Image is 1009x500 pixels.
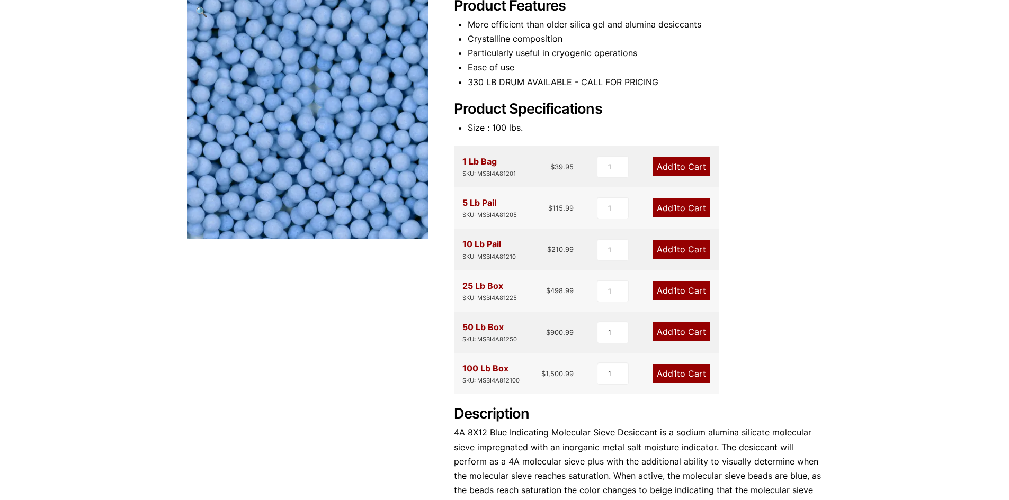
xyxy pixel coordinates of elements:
li: Ease of use [468,60,823,75]
div: 10 Lb Pail [462,237,516,261]
li: Crystalline composition [468,32,823,46]
li: Size : 100 lbs. [468,121,823,135]
span: $ [546,286,550,295]
div: 25 Lb Box [462,279,517,303]
div: SKU: MSBI4A81205 [462,210,517,220]
bdi: 115.99 [548,204,574,212]
a: Add1to Cart [653,157,710,176]
span: $ [547,245,551,253]
bdi: 39.95 [550,162,574,171]
li: 330 LB DRUM AVAILABLE - CALL FOR PRICING [468,75,823,89]
a: Add1to Cart [653,240,710,259]
h2: Product Specifications [454,101,823,118]
span: 1 [673,368,677,379]
span: 1 [673,203,677,213]
a: Add1to Cart [653,198,710,217]
span: 1 [673,244,677,254]
div: SKU: MSBI4A81250 [462,334,517,344]
span: $ [541,369,546,378]
span: 1 [673,161,677,172]
bdi: 900.99 [546,328,574,337]
div: 1 Lb Bag [462,154,516,179]
div: 5 Lb Pail [462,196,517,220]
a: Add1to Cart [653,322,710,341]
li: More efficient than older silica gel and alumina desiccants [468,17,823,32]
bdi: 210.99 [547,245,574,253]
div: SKU: MSBI4A81210 [462,252,516,262]
li: Particularly useful in cryogenic operations [468,46,823,60]
bdi: 1,500.99 [541,369,574,378]
span: 1 [673,326,677,337]
div: 100 Lb Box [462,361,520,386]
div: 50 Lb Box [462,320,517,344]
div: SKU: MSBI4A812100 [462,376,520,386]
bdi: 498.99 [546,286,574,295]
div: SKU: MSBI4A81225 [462,293,517,303]
span: 🔍 [195,6,208,17]
a: Add1to Cart [653,364,710,383]
span: $ [550,162,555,171]
div: SKU: MSBI4A81201 [462,169,516,179]
h2: Description [454,405,823,423]
span: $ [548,204,552,212]
a: Add1to Cart [653,281,710,300]
span: 1 [673,285,677,296]
span: $ [546,328,550,337]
